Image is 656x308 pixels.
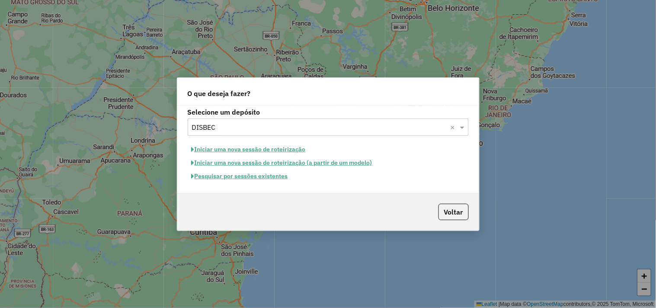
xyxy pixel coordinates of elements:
button: Pesquisar por sessões existentes [188,170,292,183]
span: Clear all [451,122,458,132]
span: O que deseja fazer? [188,88,251,99]
label: Selecione um depósito [188,107,469,117]
button: Iniciar uma nova sessão de roteirização [188,143,310,156]
button: Voltar [438,204,469,220]
button: Iniciar uma nova sessão de roteirização (a partir de um modelo) [188,156,376,170]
